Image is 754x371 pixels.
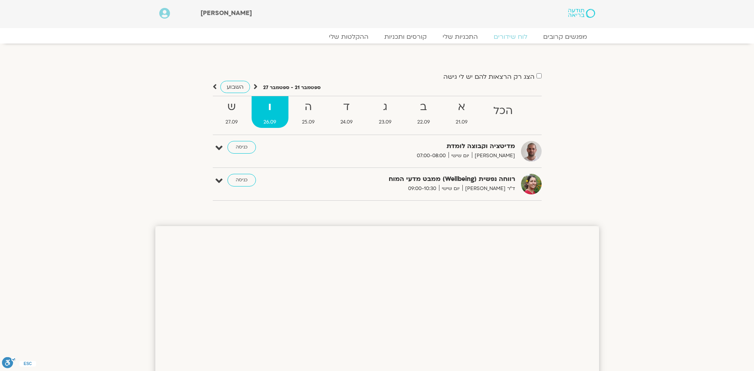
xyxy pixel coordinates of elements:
strong: ד [328,98,365,116]
a: הכל [481,96,525,128]
span: 21.09 [443,118,479,126]
a: ה25.09 [290,96,327,128]
span: 24.09 [328,118,365,126]
strong: רווחה נפשית (Wellbeing) ממבט מדעי המוח [321,174,515,185]
p: ספטמבר 21 - ספטמבר 27 [263,84,321,92]
a: כניסה [227,174,256,186]
label: הצג רק הרצאות להם יש לי גישה [443,73,534,80]
span: השבוע [227,83,244,91]
strong: הכל [481,102,525,120]
a: כניסה [227,141,256,154]
a: ד24.09 [328,96,365,128]
strong: א [443,98,479,116]
span: 27.09 [214,118,250,126]
a: ש27.09 [214,96,250,128]
a: מפגשים קרובים [535,33,595,41]
span: [PERSON_NAME] [472,152,515,160]
a: התכניות שלי [435,33,486,41]
a: ההקלטות שלי [321,33,376,41]
nav: Menu [159,33,595,41]
a: ג23.09 [367,96,403,128]
strong: ה [290,98,327,116]
a: קורסים ותכניות [376,33,435,41]
span: 26.09 [252,118,288,126]
a: ו26.09 [252,96,288,128]
span: 07:00-08:00 [414,152,449,160]
span: יום שישי [439,185,462,193]
strong: ג [367,98,403,116]
span: 22.09 [405,118,442,126]
strong: ו [252,98,288,116]
a: השבוע [220,81,250,93]
span: יום שישי [449,152,472,160]
a: לוח שידורים [486,33,535,41]
a: א21.09 [443,96,479,128]
a: ב22.09 [405,96,442,128]
strong: ב [405,98,442,116]
span: 25.09 [290,118,327,126]
span: 23.09 [367,118,403,126]
span: ד"ר [PERSON_NAME] [462,185,515,193]
strong: ש [214,98,250,116]
span: [PERSON_NAME] [200,9,252,17]
span: 09:00-10:30 [405,185,439,193]
strong: מדיטציה וקבוצה לומדת [321,141,515,152]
